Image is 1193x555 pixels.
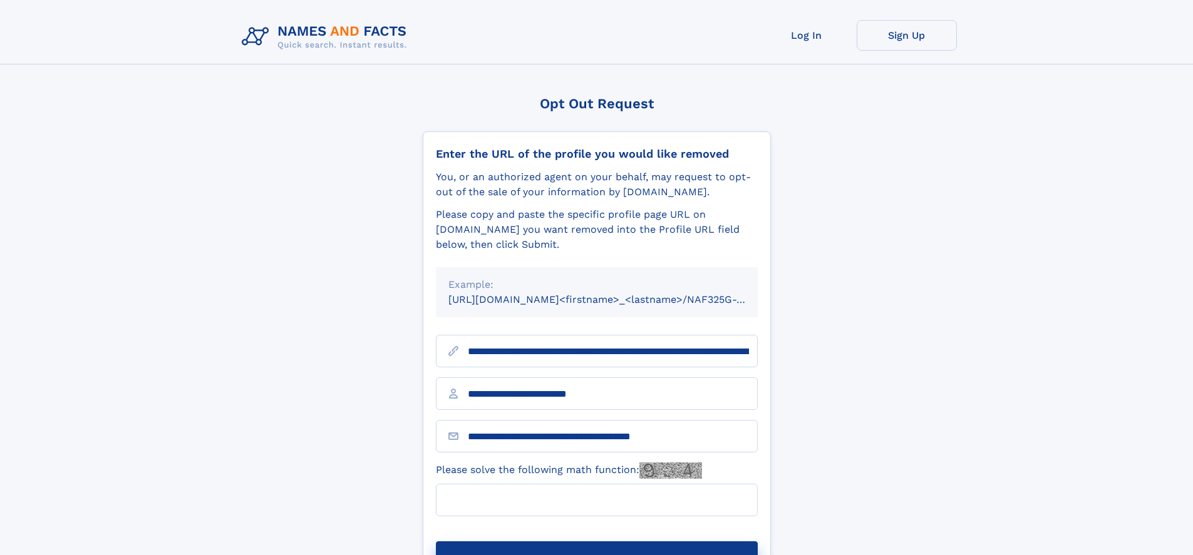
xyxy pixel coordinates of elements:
div: Example: [448,277,745,292]
div: Please copy and paste the specific profile page URL on [DOMAIN_NAME] you want removed into the Pr... [436,207,758,252]
label: Please solve the following math function: [436,462,702,479]
small: [URL][DOMAIN_NAME]<firstname>_<lastname>/NAF325G-xxxxxxxx [448,293,782,305]
div: You, or an authorized agent on your behalf, may request to opt-out of the sale of your informatio... [436,170,758,200]
div: Opt Out Request [423,96,771,111]
a: Log In [757,20,857,51]
div: Enter the URL of the profile you would like removed [436,147,758,161]
img: Logo Names and Facts [237,20,417,54]
a: Sign Up [857,20,957,51]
